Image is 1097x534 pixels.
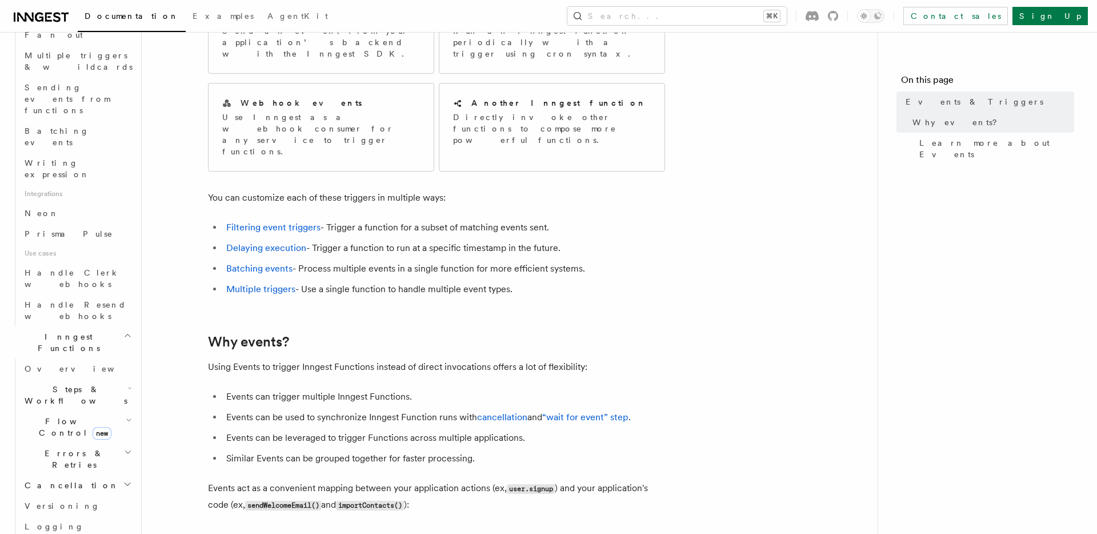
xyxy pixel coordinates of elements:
li: Events can be used to synchronize Inngest Function runs with and . [223,409,665,425]
a: Batching events [20,121,134,153]
a: Documentation [78,3,186,32]
a: Handle Resend webhooks [20,294,134,326]
a: Batching events [226,263,293,274]
span: new [93,427,111,440]
span: Learn more about Events [919,137,1074,160]
a: Filtering event triggers [226,222,321,233]
p: Events act as a convenient mapping between your application actions (ex, ) and your application's... [208,480,665,513]
a: Contact sales [903,7,1008,25]
code: sendWelcomeEmail() [245,501,321,511]
a: Events & Triggers [901,91,1074,112]
a: AgentKit [261,3,335,31]
a: Sign Up [1012,7,1088,25]
a: Another Inngest functionDirectly invoke other functions to compose more powerful functions. [439,83,665,172]
button: Steps & Workflows [20,379,134,411]
p: Send an event from your application’s backend with the Inngest SDK. [222,25,420,59]
a: Sending events from functions [20,77,134,121]
a: Fan out [20,25,134,45]
p: You can customize each of these triggers in multiple ways: [208,190,665,206]
a: Learn more about Events [915,133,1074,165]
span: Why events? [912,117,1005,128]
button: Search...⌘K [567,7,787,25]
a: Prisma Pulse [20,224,134,244]
a: Examples [186,3,261,31]
span: Handle Resend webhooks [25,300,126,321]
a: “wait for event” step [542,412,628,423]
h2: Webhook events [241,97,362,109]
li: Similar Events can be grouped together for faster processing. [223,451,665,467]
li: Events can be leveraged to trigger Functions across multiple applications. [223,430,665,446]
code: importContacts() [336,501,404,511]
button: Errors & Retries [20,443,134,475]
a: Why events? [908,112,1074,133]
span: Sending events from functions [25,83,110,115]
span: Neon [25,209,59,218]
a: Versioning [20,496,134,516]
span: Flow Control [20,416,126,439]
a: Webhook eventsUse Inngest as a webhook consumer for any service to trigger functions. [208,83,434,172]
span: Errors & Retries [20,448,124,471]
li: - Trigger a function to run at a specific timestamp in the future. [223,240,665,256]
button: Flow Controlnew [20,411,134,443]
span: Prisma Pulse [25,229,113,238]
a: Delaying execution [226,242,306,253]
span: Logging [25,522,84,531]
a: Neon [20,203,134,224]
a: Handle Clerk webhooks [20,262,134,294]
button: Inngest Functions [9,326,134,358]
button: Cancellation [20,475,134,496]
button: Toggle dark mode [857,9,884,23]
span: Multiple triggers & wildcards [25,51,133,71]
kbd: ⌘K [764,10,780,22]
a: Overview [20,358,134,379]
span: Steps & Workflows [20,384,127,407]
a: Multiple triggers & wildcards [20,45,134,77]
span: Writing expression [25,158,90,179]
span: Versioning [25,501,100,511]
span: Batching events [25,126,89,147]
span: Cancellation [20,480,119,491]
a: cancellation [477,412,527,423]
li: Events can trigger multiple Inngest Functions. [223,389,665,405]
a: Writing expression [20,153,134,185]
p: Run an Inngest function periodically with a trigger using cron syntax. [453,25,651,59]
span: Handle Clerk webhooks [25,268,120,289]
span: Overview [25,364,142,373]
a: Multiple triggers [226,284,295,294]
h2: Another Inngest function [471,97,646,109]
a: Why events? [208,334,289,350]
li: - Trigger a function for a subset of matching events sent. [223,220,665,236]
p: Use Inngest as a webhook consumer for any service to trigger functions. [222,111,420,157]
span: AgentKit [267,11,328,21]
span: Inngest Functions [9,331,123,354]
span: Fan out [25,30,83,39]
span: Examples [193,11,254,21]
p: Directly invoke other functions to compose more powerful functions. [453,111,651,146]
span: Use cases [20,244,134,262]
code: user.signup [507,484,555,494]
span: Integrations [20,185,134,203]
li: - Process multiple events in a single function for more efficient systems. [223,261,665,277]
span: Events & Triggers [906,96,1043,107]
p: Using Events to trigger Inngest Functions instead of direct invocations offers a lot of flexibility: [208,359,665,375]
h4: On this page [901,73,1074,91]
span: Documentation [85,11,179,21]
li: - Use a single function to handle multiple event types. [223,281,665,297]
